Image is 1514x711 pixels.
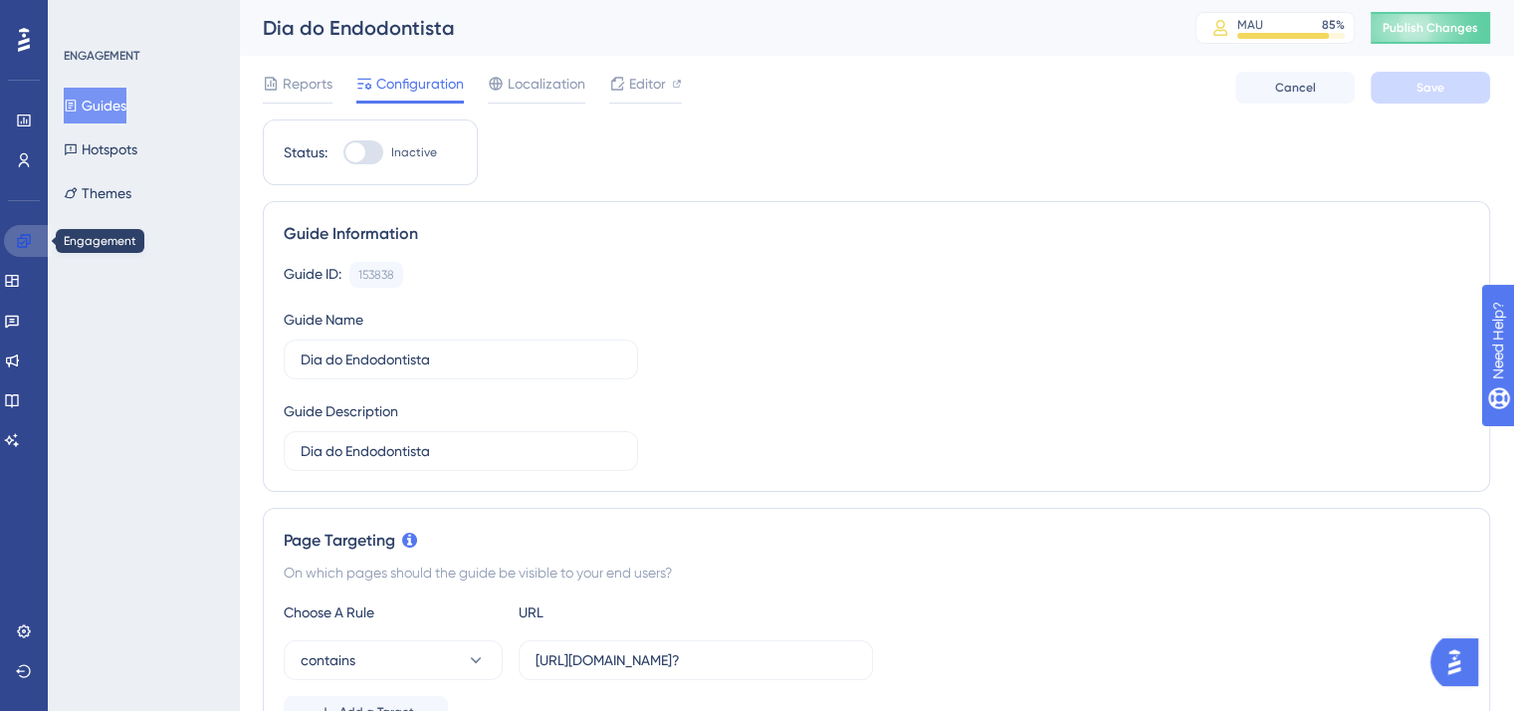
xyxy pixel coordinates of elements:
[536,649,856,671] input: yourwebsite.com/path
[508,72,585,96] span: Localization
[284,399,398,423] div: Guide Description
[284,640,503,680] button: contains
[284,561,1469,585] div: On which pages should the guide be visible to your end users?
[284,308,363,332] div: Guide Name
[1371,12,1490,44] button: Publish Changes
[64,131,137,167] button: Hotspots
[284,140,327,164] div: Status:
[1416,80,1444,96] span: Save
[283,72,332,96] span: Reports
[301,648,355,672] span: contains
[391,144,437,160] span: Inactive
[1430,632,1490,692] iframe: UserGuiding AI Assistant Launcher
[1275,80,1316,96] span: Cancel
[519,600,738,624] div: URL
[358,267,394,283] div: 153838
[64,175,131,211] button: Themes
[301,349,621,370] input: Type your Guide’s Name here
[64,88,126,123] button: Guides
[629,72,666,96] span: Editor
[284,600,503,624] div: Choose A Rule
[284,262,341,288] div: Guide ID:
[301,440,621,462] input: Type your Guide’s Description here
[64,48,139,64] div: ENGAGEMENT
[1371,72,1490,104] button: Save
[284,529,1469,553] div: Page Targeting
[47,5,124,29] span: Need Help?
[1383,20,1478,36] span: Publish Changes
[1235,72,1355,104] button: Cancel
[1237,17,1263,33] div: MAU
[376,72,464,96] span: Configuration
[263,14,1146,42] div: Dia do Endodontista
[284,222,1469,246] div: Guide Information
[1322,17,1345,33] div: 85 %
